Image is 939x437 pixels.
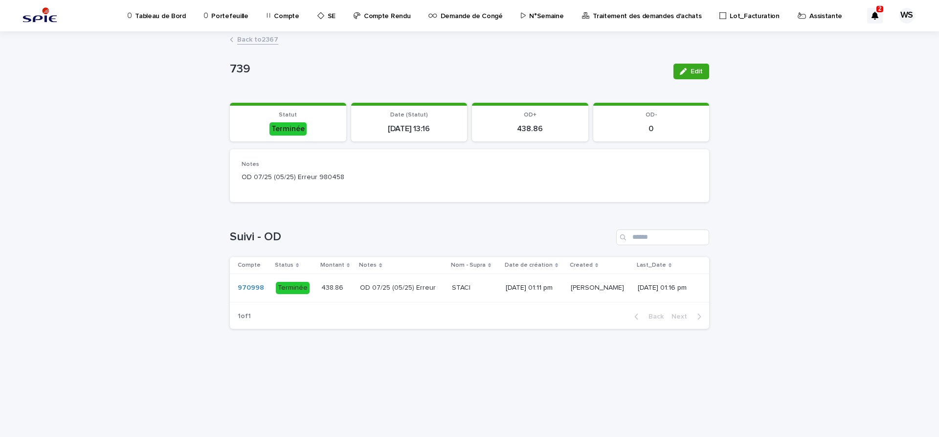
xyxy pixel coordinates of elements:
[360,282,438,292] p: OD 07/25 (05/25) Erreur
[506,284,563,292] p: [DATE] 01:11 pm
[279,112,297,118] span: Statut
[242,161,259,167] span: Notes
[357,124,462,134] p: [DATE] 13:16
[646,112,657,118] span: OD-
[390,112,428,118] span: Date (Statut)
[269,122,307,136] div: Terminée
[505,260,553,271] p: Date de création
[452,282,472,292] p: STACI
[238,260,261,271] p: Compte
[570,260,593,271] p: Created
[359,260,377,271] p: Notes
[571,282,626,292] p: [PERSON_NAME]
[878,5,882,12] p: 2
[668,312,709,321] button: Next
[275,260,293,271] p: Status
[230,274,709,302] tr: 970998 Terminée438.86438.86 OD 07/25 (05/25) ErreurOD 07/25 (05/25) Erreur STACISTACI [DATE] 01:1...
[242,172,697,183] p: OD 07/25 (05/25) Erreur 980458
[599,124,704,134] p: 0
[899,8,915,23] div: WS
[20,6,60,25] img: svstPd6MQfCT1uX1QGkG
[230,230,612,244] h1: Suivi - OD
[673,64,709,79] button: Edit
[524,112,537,118] span: OD+
[478,124,582,134] p: 438.86
[230,62,666,76] p: 739
[230,304,259,328] p: 1 of 1
[691,68,703,75] span: Edit
[321,282,345,292] p: 438.86
[867,8,883,23] div: 2
[238,284,264,292] a: 970998
[320,260,344,271] p: Montant
[637,260,666,271] p: Last_Date
[626,312,668,321] button: Back
[616,230,709,245] input: Search
[671,313,693,320] span: Next
[451,260,486,271] p: Nom - Supra
[237,33,278,45] a: Back to2367
[643,313,664,320] span: Back
[638,284,693,292] p: [DATE] 01:16 pm
[276,282,310,294] div: Terminée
